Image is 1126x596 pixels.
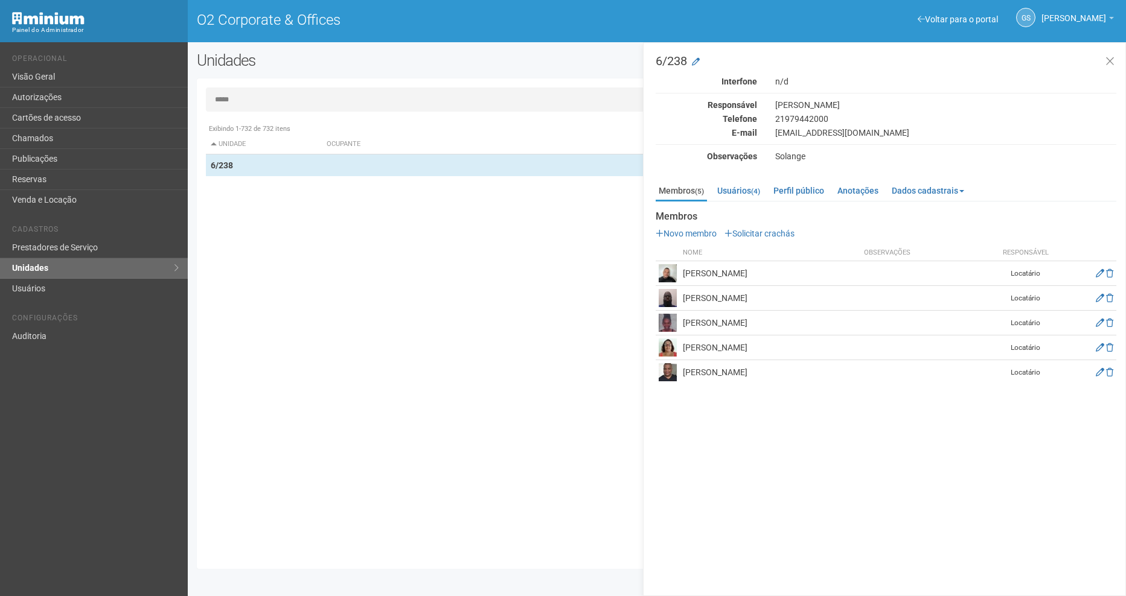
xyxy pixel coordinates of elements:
li: Configurações [12,314,179,326]
span: Gabriela Souza [1041,2,1106,23]
a: Novo membro [656,229,717,238]
img: user.png [659,314,677,332]
a: Editar membro [1096,343,1104,352]
strong: 6/238 [211,160,233,170]
td: [PERSON_NAME] [680,286,861,311]
h1: O2 Corporate & Offices [197,12,648,28]
th: Responsável [996,245,1056,261]
a: Excluir membro [1106,318,1113,328]
a: Excluir membro [1106,367,1113,377]
td: [PERSON_NAME] [680,311,861,335]
a: Editar membro [1096,268,1104,278]
a: Editar membro [1096,318,1104,328]
div: Observações [647,151,766,162]
small: (4) [751,187,760,195]
td: [PERSON_NAME] [680,335,861,360]
div: Solange [766,151,1125,162]
li: Operacional [12,54,179,67]
div: [PERSON_NAME] [766,100,1125,110]
a: Excluir membro [1106,293,1113,303]
a: Perfil público [770,182,827,200]
a: Excluir membro [1106,268,1113,278]
td: [PERSON_NAME] [680,261,861,286]
li: Cadastros [12,225,179,238]
td: Locatário [996,286,1056,311]
h3: 6/238 [656,55,1116,67]
img: user.png [659,338,677,357]
div: 21979442000 [766,113,1125,124]
small: (5) [695,187,704,195]
td: Locatário [996,311,1056,335]
div: n/d [766,76,1125,87]
a: GS [1016,8,1035,27]
a: Membros(5) [656,182,707,201]
a: Anotações [834,182,881,200]
h2: Unidades [197,51,570,69]
div: [EMAIL_ADDRESS][DOMAIN_NAME] [766,127,1125,138]
a: Usuários(4) [714,182,763,200]
div: Telefone [647,113,766,124]
a: Dados cadastrais [889,182,967,200]
th: Unidade: activate to sort column descending [206,135,322,154]
td: Locatário [996,335,1056,360]
img: Minium [12,12,85,25]
div: Exibindo 1-732 de 732 itens [206,124,1108,135]
div: Interfone [647,76,766,87]
div: E-mail [647,127,766,138]
img: user.png [659,264,677,282]
th: Ocupante: activate to sort column ascending [322,135,720,154]
img: user.png [659,363,677,381]
img: user.png [659,289,677,307]
a: Modificar a unidade [692,56,700,68]
a: Solicitar crachás [725,229,795,238]
div: Painel do Administrador [12,25,179,36]
div: Responsável [647,100,766,110]
th: Observações [861,245,996,261]
a: Editar membro [1096,367,1104,377]
a: Voltar para o portal [918,14,998,24]
td: [PERSON_NAME] [680,360,861,385]
a: [PERSON_NAME] [1041,15,1114,25]
td: Locatário [996,261,1056,286]
th: Nome [680,245,861,261]
strong: Membros [656,211,1116,222]
a: Excluir membro [1106,343,1113,352]
a: Editar membro [1096,293,1104,303]
td: Locatário [996,360,1056,385]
